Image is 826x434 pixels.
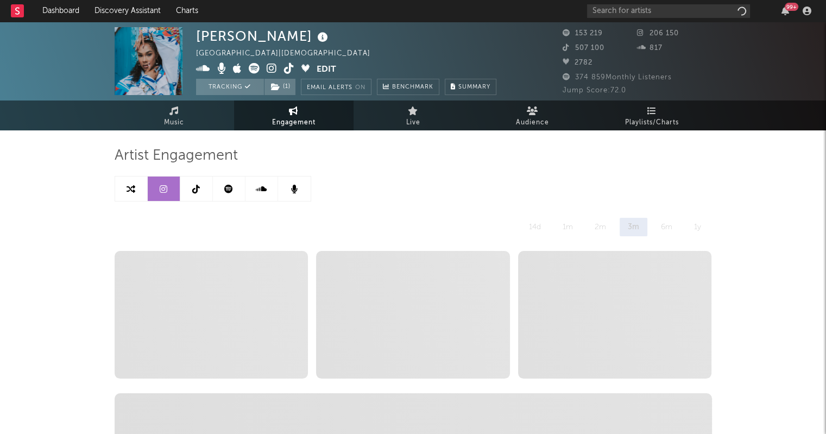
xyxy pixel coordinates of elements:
[516,116,549,129] span: Audience
[620,218,647,236] div: 3m
[563,87,626,94] span: Jump Score: 72.0
[592,100,712,130] a: Playlists/Charts
[406,116,420,129] span: Live
[563,45,604,52] span: 507 100
[354,100,473,130] a: Live
[587,218,614,236] div: 2m
[301,79,371,95] button: Email AlertsOn
[625,116,679,129] span: Playlists/Charts
[554,218,581,236] div: 1m
[781,7,789,15] button: 99+
[196,27,331,45] div: [PERSON_NAME]
[563,30,603,37] span: 153 219
[115,149,238,162] span: Artist Engagement
[115,100,234,130] a: Music
[563,59,592,66] span: 2782
[164,116,184,129] span: Music
[686,218,709,236] div: 1y
[264,79,295,95] button: (1)
[392,81,433,94] span: Benchmark
[196,47,383,60] div: [GEOGRAPHIC_DATA] | [DEMOGRAPHIC_DATA]
[563,74,672,81] span: 374 859 Monthly Listeners
[473,100,592,130] a: Audience
[587,4,750,18] input: Search for artists
[653,218,680,236] div: 6m
[637,45,663,52] span: 817
[272,116,316,129] span: Engagement
[637,30,679,37] span: 206 150
[196,79,264,95] button: Tracking
[234,100,354,130] a: Engagement
[264,79,296,95] span: ( 1 )
[317,63,336,77] button: Edit
[355,85,365,91] em: On
[377,79,439,95] a: Benchmark
[458,84,490,90] span: Summary
[445,79,496,95] button: Summary
[785,3,798,11] div: 99 +
[521,218,549,236] div: 14d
